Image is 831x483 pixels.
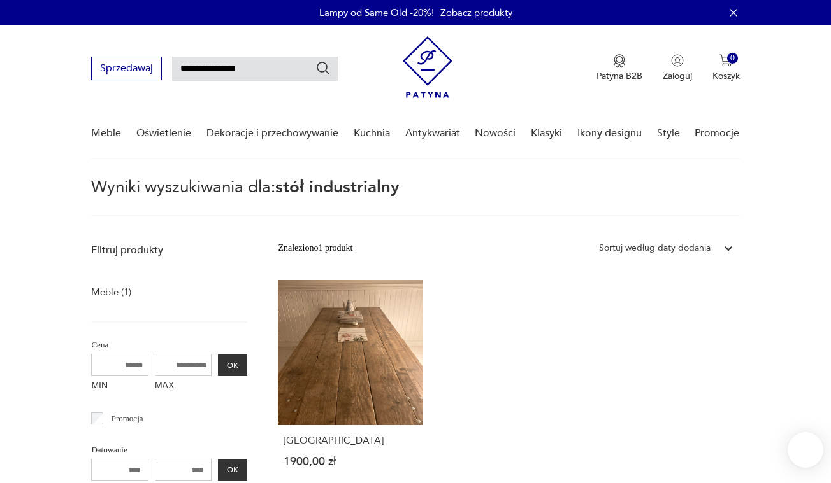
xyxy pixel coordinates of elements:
[275,176,400,199] span: stół industrialny
[315,60,331,76] button: Szukaj
[136,109,191,158] a: Oświetlenie
[599,241,711,255] div: Sortuj według daty dodania
[577,109,642,158] a: Ikony designu
[91,179,739,216] p: Wyniki wyszukiwania dla:
[284,456,417,467] p: 1900,00 zł
[91,243,247,257] p: Filtruj produkty
[663,70,692,82] p: Zaloguj
[91,283,131,301] a: Meble (1)
[440,6,512,19] a: Zobacz produkty
[112,412,143,426] p: Promocja
[596,54,642,82] button: Patyna B2B
[278,241,352,255] div: Znaleziono 1 produkt
[91,109,121,158] a: Meble
[354,109,390,158] a: Kuchnia
[531,109,562,158] a: Klasyki
[403,36,452,98] img: Patyna - sklep z meblami i dekoracjami vintage
[712,70,740,82] p: Koszyk
[91,443,247,457] p: Datowanie
[91,376,148,396] label: MIN
[91,338,247,352] p: Cena
[218,354,247,376] button: OK
[284,435,417,446] h3: [GEOGRAPHIC_DATA]
[712,54,740,82] button: 0Koszyk
[788,432,823,468] iframe: Smartsupp widget button
[206,109,338,158] a: Dekoracje i przechowywanie
[405,109,460,158] a: Antykwariat
[613,54,626,68] img: Ikona medalu
[475,109,516,158] a: Nowości
[596,70,642,82] p: Patyna B2B
[657,109,680,158] a: Style
[218,459,247,481] button: OK
[719,54,732,67] img: Ikona koszyka
[91,65,162,74] a: Sprzedawaj
[695,109,739,158] a: Promocje
[91,57,162,80] button: Sprzedawaj
[155,376,212,396] label: MAX
[319,6,434,19] p: Lampy od Same Old -20%!
[671,54,684,67] img: Ikonka użytkownika
[663,54,692,82] button: Zaloguj
[596,54,642,82] a: Ikona medaluPatyna B2B
[727,53,738,64] div: 0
